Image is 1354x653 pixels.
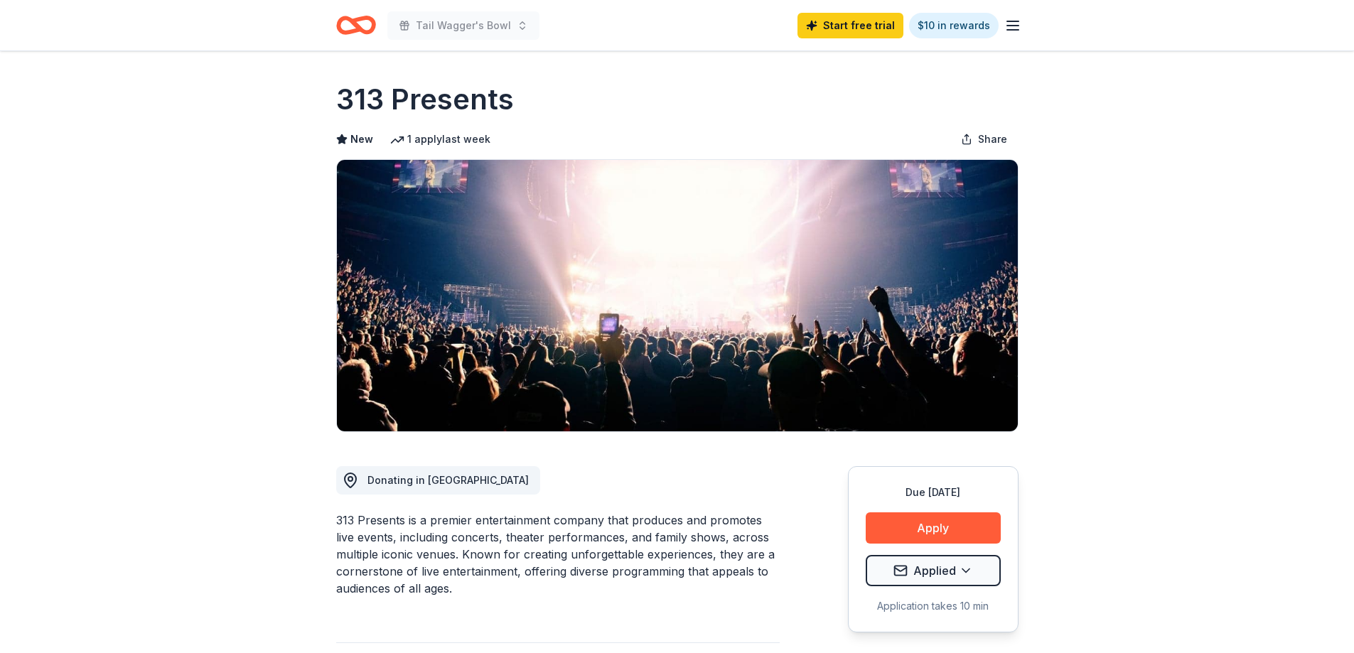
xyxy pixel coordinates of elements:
[390,131,490,148] div: 1 apply last week
[866,598,1001,615] div: Application takes 10 min
[367,474,529,486] span: Donating in [GEOGRAPHIC_DATA]
[913,561,956,580] span: Applied
[866,555,1001,586] button: Applied
[336,512,780,597] div: 313 Presents is a premier entertainment company that produces and promotes live events, including...
[866,484,1001,501] div: Due [DATE]
[909,13,999,38] a: $10 in rewards
[416,17,511,34] span: Tail Wagger's Bowl
[336,9,376,42] a: Home
[866,512,1001,544] button: Apply
[797,13,903,38] a: Start free trial
[350,131,373,148] span: New
[950,125,1019,153] button: Share
[387,11,539,40] button: Tail Wagger's Bowl
[336,80,514,119] h1: 313 Presents
[978,131,1007,148] span: Share
[337,160,1018,431] img: Image for 313 Presents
